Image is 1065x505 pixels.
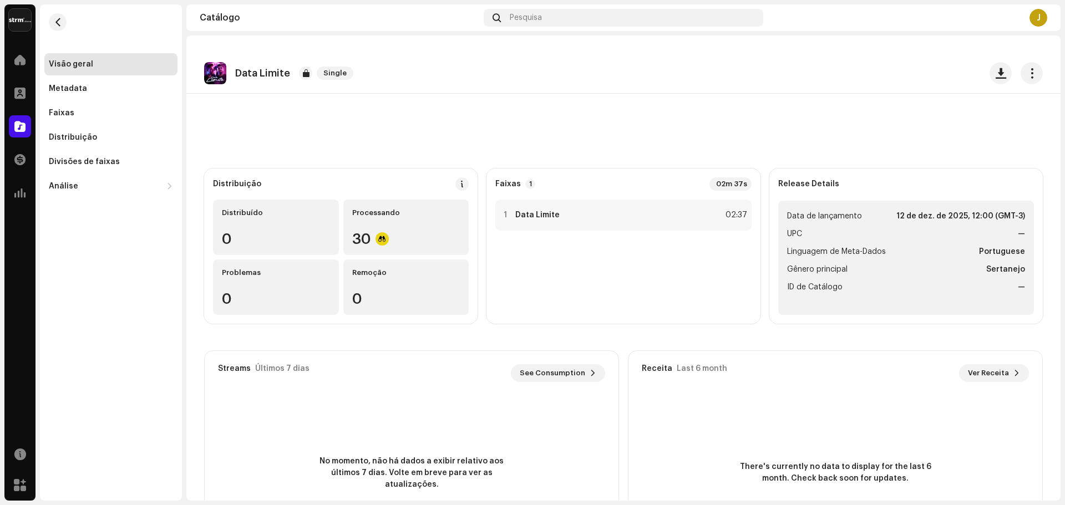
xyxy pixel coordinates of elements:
[352,268,460,277] div: Remoção
[44,53,177,75] re-m-nav-item: Visão geral
[213,180,261,188] div: Distribuição
[200,13,479,22] div: Catálogo
[787,245,886,258] span: Linguagem de Meta-Dados
[525,179,535,189] p-badge: 1
[515,211,560,220] strong: Data Limite
[709,177,752,191] div: 02m 37s
[44,102,177,124] re-m-nav-item: Faixas
[1029,9,1047,27] div: J
[896,210,1025,223] strong: 12 de dez. de 2025, 12:00 (GMT-3)
[49,60,93,69] div: Visão geral
[959,364,1029,382] button: Ver Receita
[736,461,935,484] span: There's currently no data to display for the last 6 month. Check back soon for updates.
[255,364,310,373] div: Últimos 7 dias
[510,13,542,22] span: Pesquisa
[979,245,1025,258] strong: Portuguese
[9,9,31,31] img: 408b884b-546b-4518-8448-1008f9c76b02
[511,364,605,382] button: See Consumption
[1018,280,1025,294] strong: —
[218,364,251,373] div: Streams
[222,208,330,217] div: Distribuído
[787,210,862,223] span: Data de lançamento
[44,126,177,149] re-m-nav-item: Distribuição
[49,157,120,166] div: Divisões de faixas
[49,84,87,93] div: Metadata
[44,78,177,100] re-m-nav-item: Metadata
[787,227,802,241] span: UPC
[642,364,672,373] div: Receita
[222,268,330,277] div: Problemas
[723,208,747,222] div: 02:37
[49,109,74,118] div: Faixas
[49,182,78,191] div: Análise
[495,180,521,188] strong: Faixas
[968,362,1009,384] span: Ver Receita
[520,362,585,384] span: See Consumption
[352,208,460,217] div: Processando
[49,133,97,142] div: Distribuição
[312,456,511,491] span: No momento, não há dados a exibir relativo aos últimos 7 dias. Volte em breve para ver as atualiz...
[787,263,848,276] span: Gênero principal
[235,68,290,79] p: Data Limite
[44,151,177,173] re-m-nav-item: Divisões de faixas
[787,280,843,294] span: ID de Catálogo
[677,364,727,373] div: Last 6 month
[986,263,1025,276] strong: Sertanejo
[317,67,353,80] span: Single
[1018,227,1025,241] strong: —
[778,180,839,188] strong: Release Details
[44,175,177,197] re-m-nav-dropdown: Análise
[204,62,226,84] img: 8e0a4d0b-e547-4c16-8db0-b4340e6b3e4e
